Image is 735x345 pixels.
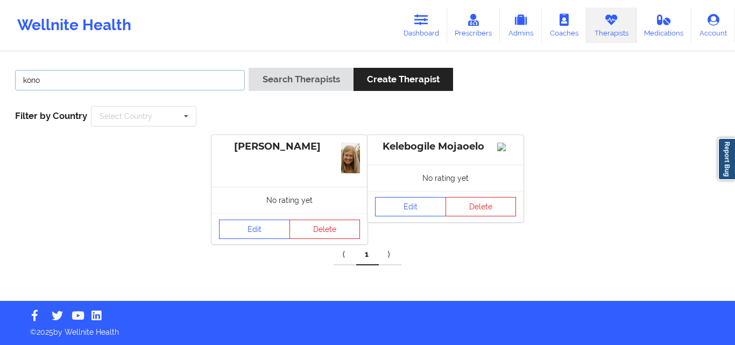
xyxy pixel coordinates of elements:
[500,8,542,43] a: Admins
[375,140,516,153] div: Kelebogile Mojaoelo
[586,8,637,43] a: Therapists
[379,244,401,265] a: Next item
[447,8,500,43] a: Prescribers
[249,68,353,91] button: Search Therapists
[15,110,87,121] span: Filter by Country
[100,112,152,120] div: Select Country
[341,143,360,173] img: 6df6810d-01e4-4143-9bf0-b959fb884161_JKononowech_headshot.JPG
[395,8,447,43] a: Dashboard
[367,165,524,191] div: No rating yet
[542,8,586,43] a: Coaches
[354,68,453,91] button: Create Therapist
[23,319,712,337] p: © 2025 by Wellnite Health
[15,70,245,90] input: Search Keywords
[334,244,401,265] div: Pagination Navigation
[637,8,692,43] a: Medications
[356,244,379,265] a: 1
[691,8,735,43] a: Account
[718,138,735,180] a: Report Bug
[289,220,361,239] button: Delete
[219,220,290,239] a: Edit
[446,197,517,216] button: Delete
[219,140,360,153] div: [PERSON_NAME]
[375,197,446,216] a: Edit
[211,187,367,213] div: No rating yet
[334,244,356,265] a: Previous item
[497,143,516,151] img: Image%2Fplaceholer-image.png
